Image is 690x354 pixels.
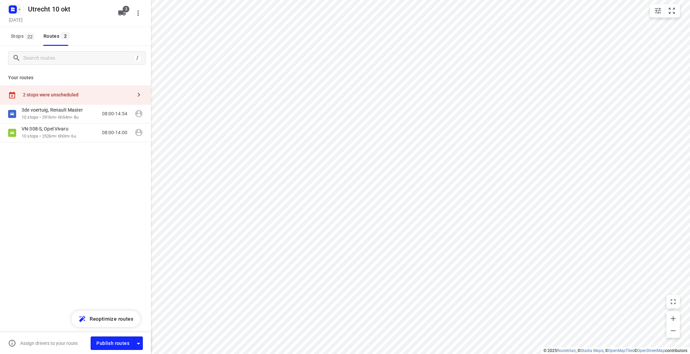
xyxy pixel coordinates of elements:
[71,311,140,327] button: Reoptimize routes
[23,53,134,63] input: Search routes
[581,348,603,353] a: Stadia Maps
[22,107,87,113] p: 3de voertuig, Renault Master
[557,348,576,353] a: Routetitan
[22,133,76,140] p: 10 stops • 252km • 6h0m • 6u
[102,129,127,136] p: 08:00-14:00
[102,110,127,117] p: 08:00-14:54
[90,315,133,323] span: Reoptimize routes
[131,6,145,20] button: More
[20,341,79,346] p: Assign drivers to your route.
[11,32,37,40] span: Stops
[132,107,146,120] span: Assign driver
[134,339,143,347] div: Driver app settings
[23,92,132,97] div: 2 stops were unscheduled
[665,4,679,18] button: Fit zoom
[8,74,143,81] p: Your routes
[91,336,134,350] button: Publish routes
[608,348,634,353] a: OpenMapTiles
[26,33,35,40] span: 22
[25,4,113,14] h5: Rename
[650,4,680,18] div: small contained button group
[61,32,69,39] span: 2
[651,4,665,18] button: Map settings
[22,126,72,132] p: VN-308-S, Opel Vivaro
[543,348,687,353] li: © 2025 , © , © © contributors
[22,114,90,121] p: 10 stops • 291km • 6h54m • 8u
[43,32,71,40] div: Routes
[123,6,129,12] span: 3
[132,126,146,139] span: Assign driver
[115,6,129,20] button: 3
[6,16,25,24] h5: Project date
[134,54,141,62] div: /
[637,348,665,353] a: OpenStreetMap
[96,339,129,348] span: Publish routes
